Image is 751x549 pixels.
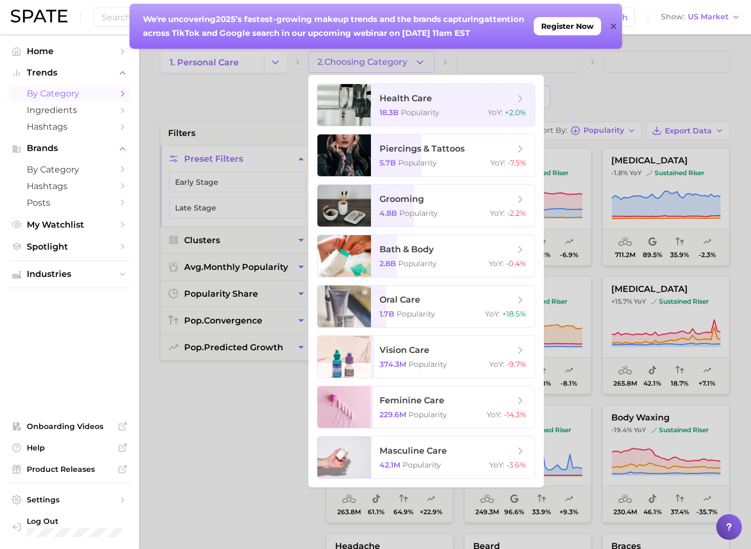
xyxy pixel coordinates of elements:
span: Log Out [27,516,122,526]
span: oral care [380,295,420,305]
span: by Category [27,88,112,99]
span: YoY : [485,309,500,319]
input: Search here for a brand, industry, or ingredient [101,8,586,26]
span: -14.3% [504,410,526,419]
span: Brands [27,144,112,153]
span: 229.6m [380,410,406,419]
span: Settings [27,495,112,505]
span: Popularity [403,460,441,470]
span: piercings & tattoos [380,144,465,154]
span: US Market [688,14,729,20]
span: 374.3m [380,359,406,369]
span: -3.6% [506,460,526,470]
span: Onboarding Videos [27,422,112,431]
span: Home [27,46,112,56]
span: Popularity [398,259,437,268]
span: YoY : [490,208,505,218]
span: 2.8b [380,259,396,268]
span: Spotlight [27,242,112,252]
span: Popularity [408,359,447,369]
ul: 2.Choosing Category [308,75,544,487]
a: by Category [9,161,131,178]
span: YoY : [489,359,504,369]
span: 4.8b [380,208,397,218]
span: bath & body [380,244,434,254]
a: Hashtags [9,178,131,194]
span: 1.7b [380,309,395,319]
span: YoY : [487,410,502,419]
span: 18.3b [380,108,399,117]
span: 42.1m [380,460,400,470]
button: Trends [9,65,131,81]
span: Ingredients [27,105,112,115]
span: Product Releases [27,464,112,474]
span: Popularity [401,108,439,117]
a: My Watchlist [9,216,131,233]
span: +2.0% [505,108,526,117]
span: 5.7b [380,158,396,168]
a: by Category [9,85,131,102]
span: Trends [27,68,112,78]
span: Show [661,14,685,20]
span: +18.5% [502,309,526,319]
span: YoY : [489,259,504,268]
a: Settings [9,492,131,508]
span: -0.4% [506,259,526,268]
span: YoY : [488,108,503,117]
span: health care [380,93,432,103]
span: Popularity [399,208,438,218]
img: SPATE [11,10,67,22]
span: Popularity [398,158,437,168]
span: My Watchlist [27,220,112,230]
span: YoY : [489,460,504,470]
a: Home [9,43,131,59]
span: -9.7% [506,359,526,369]
a: Hashtags [9,118,131,135]
span: Posts [27,198,112,208]
span: grooming [380,194,424,204]
a: Help [9,440,131,456]
span: Popularity [397,309,435,319]
span: Hashtags [27,122,112,132]
button: ShowUS Market [658,10,743,24]
button: Industries [9,266,131,282]
a: Posts [9,194,131,211]
span: Hashtags [27,181,112,191]
span: vision care [380,345,429,355]
span: -2.2% [507,208,526,218]
a: Spotlight [9,238,131,255]
button: Brands [9,140,131,156]
span: Industries [27,269,112,279]
a: Ingredients [9,102,131,118]
a: Onboarding Videos [9,418,131,434]
span: masculine care [380,446,447,456]
span: YoY : [490,158,505,168]
span: Help [27,443,112,453]
span: feminine care [380,395,444,405]
span: Popularity [408,410,447,419]
a: Product Releases [9,461,131,477]
span: -7.5% [507,158,526,168]
a: Log out. Currently logged in with e-mail rachael@diviofficial.com. [9,513,131,540]
span: by Category [27,164,112,175]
